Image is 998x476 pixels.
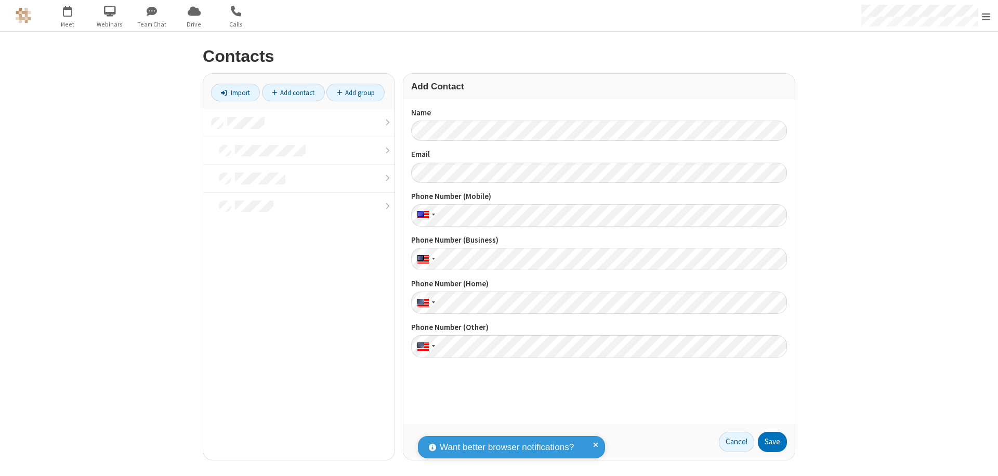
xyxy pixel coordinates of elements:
span: Calls [217,20,256,29]
label: Phone Number (Home) [411,278,787,290]
button: Save [758,432,787,453]
div: United States: + 1 [411,204,438,227]
span: Team Chat [133,20,172,29]
label: Email [411,149,787,161]
a: Add group [326,84,385,101]
h3: Add Contact [411,82,787,91]
label: Phone Number (Mobile) [411,191,787,203]
span: Drive [175,20,214,29]
a: Add contact [262,84,325,101]
div: United States: + 1 [411,292,438,314]
h2: Contacts [203,47,795,65]
span: Meet [48,20,87,29]
a: Import [211,84,260,101]
iframe: Chat [972,449,990,469]
div: United States: + 1 [411,335,438,358]
span: Webinars [90,20,129,29]
img: QA Selenium DO NOT DELETE OR CHANGE [16,8,31,23]
a: Cancel [719,432,754,453]
span: Want better browser notifications? [440,441,574,454]
label: Phone Number (Other) [411,322,787,334]
label: Name [411,107,787,119]
label: Phone Number (Business) [411,234,787,246]
div: United States: + 1 [411,248,438,270]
